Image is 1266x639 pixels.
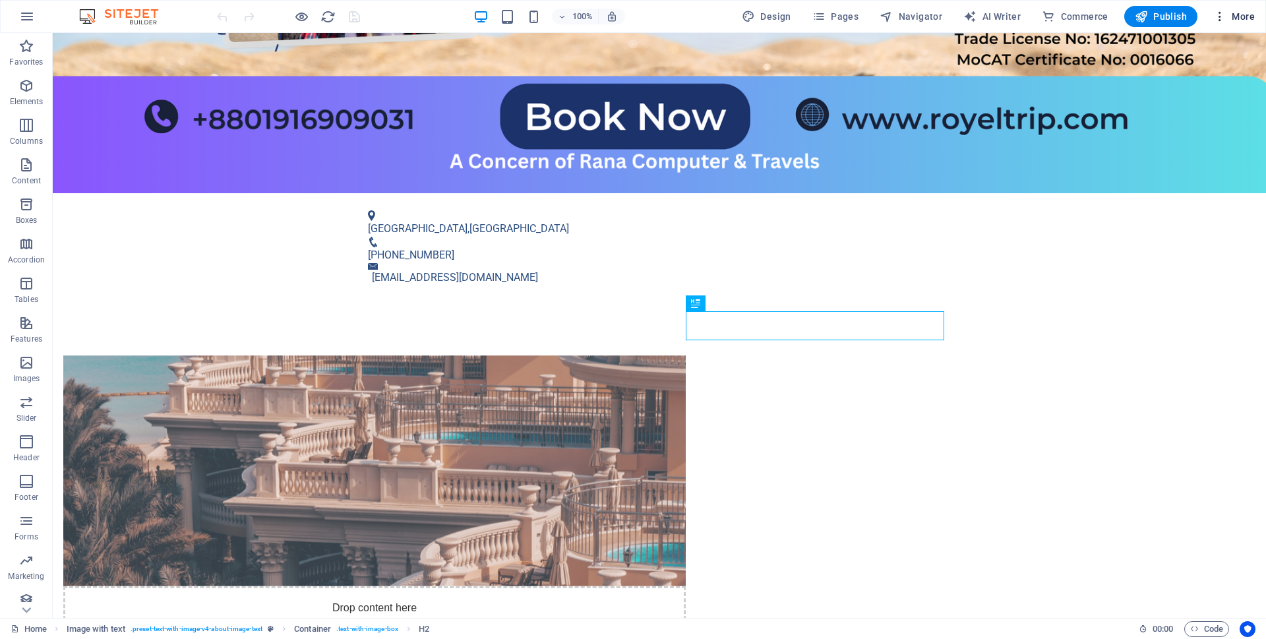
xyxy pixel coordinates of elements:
button: 100% [552,9,599,24]
p: Forms [15,532,38,542]
h6: Session time [1139,621,1174,637]
p: Tables [15,294,38,305]
span: : [1162,624,1164,634]
span: Publish [1135,10,1187,23]
span: More [1213,10,1255,23]
span: Commerce [1042,10,1108,23]
nav: breadcrumb [67,621,430,637]
span: . preset-text-with-image-v4-about-image-text [131,621,262,637]
button: Usercentrics [1240,621,1255,637]
button: Pages [807,6,864,27]
button: Click here to leave preview mode and continue editing [293,9,309,24]
p: Features [11,334,42,344]
p: Accordion [8,255,45,265]
p: Marketing [8,571,44,582]
p: Header [13,452,40,463]
h6: 100% [572,9,593,24]
button: Commerce [1037,6,1114,27]
i: Reload page [320,9,336,24]
p: , [315,188,888,204]
button: More [1208,6,1260,27]
i: This element is a customizable preset [268,625,274,632]
p: Content [12,175,41,186]
span: [GEOGRAPHIC_DATA] [417,189,516,202]
span: Code [1190,621,1223,637]
span: [GEOGRAPHIC_DATA] [315,189,415,202]
button: reload [320,9,336,24]
div: Design (Ctrl+Alt+Y) [737,6,797,27]
p: Boxes [16,215,38,226]
span: Design [742,10,791,23]
span: [PHONE_NUMBER] [315,216,402,228]
button: Design [737,6,797,27]
p: Images [13,373,40,384]
button: Publish [1124,6,1197,27]
span: Navigator [880,10,942,23]
span: . text-with-image-box [336,621,398,637]
span: Click to select. Double-click to edit [419,621,429,637]
p: Favorites [9,57,43,67]
button: Navigator [874,6,948,27]
span: Click to select. Double-click to edit [67,621,125,637]
i: On resize automatically adjust zoom level to fit chosen device. [606,11,618,22]
p: Columns [10,136,43,146]
button: Code [1184,621,1229,637]
p: Elements [10,96,44,107]
span: AI Writer [963,10,1021,23]
button: AI Writer [958,6,1026,27]
p: Footer [15,492,38,502]
span: Pages [812,10,859,23]
a: Click to cancel selection. Double-click to open Pages [11,621,47,637]
span: Click to select. Double-click to edit [294,621,331,637]
span: 00 00 [1153,621,1173,637]
a: [EMAIL_ADDRESS][DOMAIN_NAME] [319,238,485,251]
p: Slider [16,413,37,423]
img: Editor Logo [76,9,175,24]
